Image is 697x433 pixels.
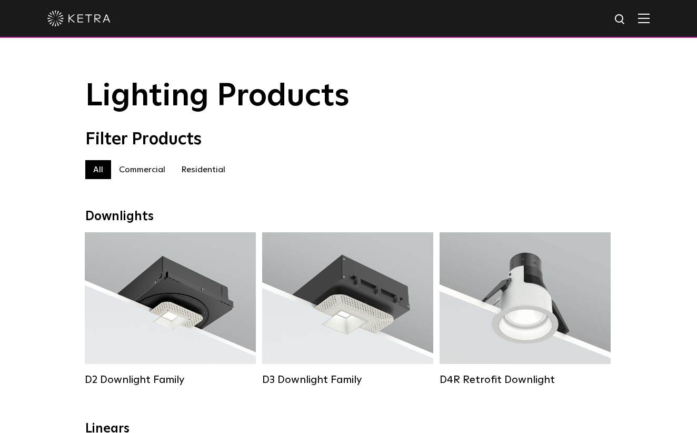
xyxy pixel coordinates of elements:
a: D4R Retrofit Downlight Lumen Output:800Colors:White / BlackBeam Angles:15° / 25° / 40° / 60°Watta... [440,232,611,386]
a: D2 Downlight Family Lumen Output:1200Colors:White / Black / Gloss Black / Silver / Bronze / Silve... [85,232,256,386]
div: D2 Downlight Family [85,373,256,386]
div: D4R Retrofit Downlight [440,373,611,386]
img: search icon [614,13,627,26]
label: All [85,160,111,179]
img: ketra-logo-2019-white [47,11,111,26]
img: Hamburger%20Nav.svg [638,13,650,23]
label: Commercial [111,160,173,179]
label: Residential [173,160,233,179]
a: D3 Downlight Family Lumen Output:700 / 900 / 1100Colors:White / Black / Silver / Bronze / Paintab... [262,232,433,386]
div: Filter Products [85,130,612,150]
div: D3 Downlight Family [262,373,433,386]
span: Lighting Products [85,81,350,112]
div: Downlights [85,209,612,224]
